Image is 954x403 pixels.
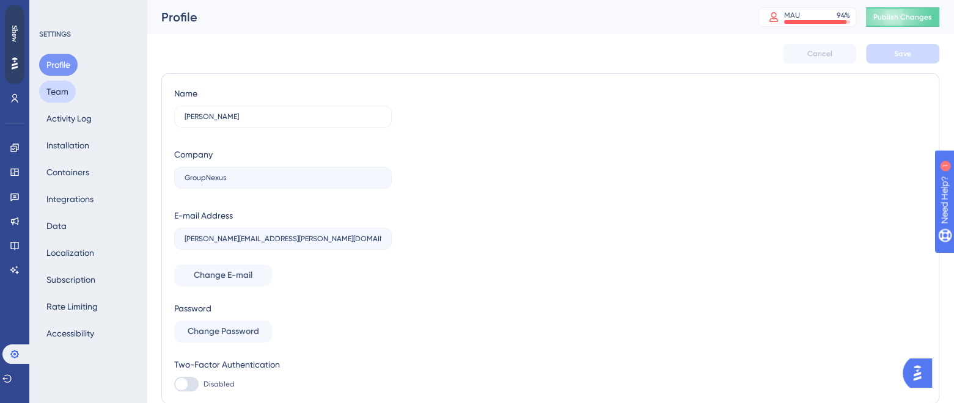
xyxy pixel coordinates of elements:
[174,301,392,316] div: Password
[39,29,138,39] div: SETTINGS
[784,10,800,20] div: MAU
[807,49,832,59] span: Cancel
[17,358,29,371] div: 8
[39,296,105,318] button: Rate Limiting
[149,51,205,71] button: Guide
[39,242,101,264] button: Localization
[17,388,29,400] div: 9
[185,173,381,182] input: Company Name
[174,147,213,162] div: Company
[174,56,193,66] span: Guide
[34,154,203,164] div: Staitc Tool Tip
[903,355,939,391] iframe: UserGuiding AI Assistant Launcher
[188,324,259,339] span: Change Password
[174,321,272,343] button: Change Password
[34,242,203,252] div: EPH - Edit Button Changing
[34,184,203,194] div: Mobile - Edit Button Changing
[17,300,29,312] div: 6
[34,330,203,340] div: Mobile Blue Badge - Phone Verification
[17,183,29,195] div: 2
[34,389,203,399] div: Application Form Builder
[39,134,97,156] button: Installation
[61,53,108,70] button: Hotspots
[174,357,392,372] div: Two-Factor Authentication
[34,301,203,311] div: MBB - Access Code
[39,322,101,344] button: Accessibility
[34,272,203,281] div: Edit Button Changing
[29,3,76,18] span: Need Help?
[185,234,381,243] input: E-mail Address
[37,91,195,100] input: Search for a guide
[174,86,197,101] div: Name
[17,212,29,224] div: 3
[194,268,252,283] span: Change E-mail
[17,270,29,283] div: 5
[185,112,381,121] input: Name Surname
[204,379,235,389] span: Disabled
[39,54,78,76] button: Profile
[39,107,99,129] button: Activity Log
[161,9,728,26] div: Profile
[39,161,97,183] button: Containers
[866,7,939,27] button: Publish Changes
[39,188,101,210] button: Integrations
[12,53,49,70] button: Guides
[39,81,76,103] button: Team
[174,208,233,223] div: E-mail Address
[34,213,203,223] div: Mobile - EPH - Edit Button Changing
[85,6,89,16] div: 1
[873,12,932,22] span: Publish Changes
[39,269,103,291] button: Subscription
[866,44,939,64] button: Save
[837,10,850,20] div: 94 %
[17,153,29,165] div: 1
[894,49,911,59] span: Save
[174,264,272,286] button: Change E-mail
[12,120,29,129] span: Filter
[12,115,29,134] button: Filter
[17,329,29,341] div: 7
[34,360,203,369] div: Mobile Blue Badge
[783,44,856,64] button: Cancel
[39,215,74,237] button: Data
[17,241,29,253] div: 4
